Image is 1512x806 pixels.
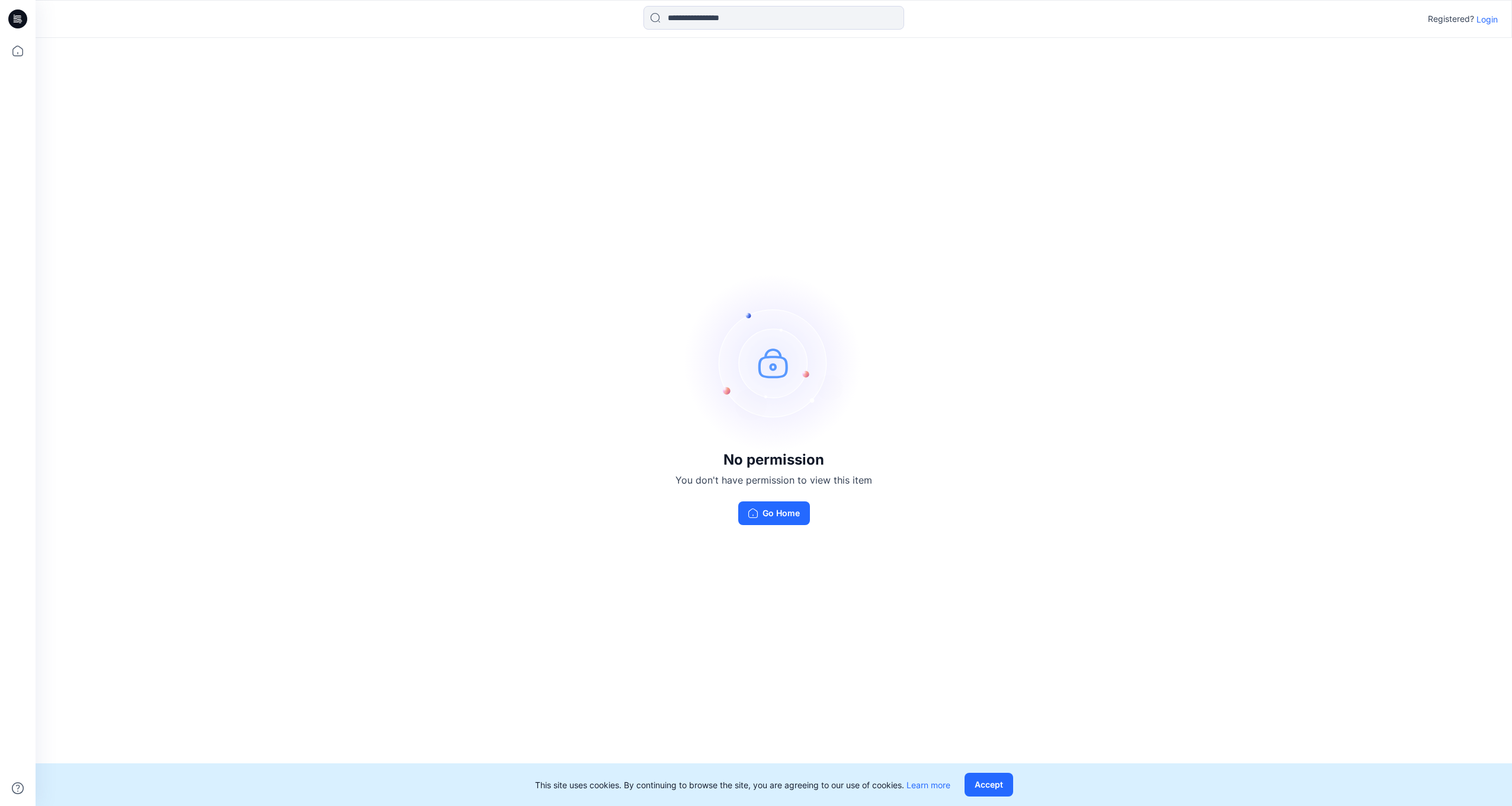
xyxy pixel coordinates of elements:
[675,452,872,468] h3: No permission
[738,501,810,525] button: Go Home
[535,779,950,791] p: This site uses cookies. By continuing to browse the site, you are agreeing to our use of cookies.
[685,274,863,452] img: no-perm.svg
[906,780,950,790] a: Learn more
[965,773,1013,797] button: Accept
[675,473,872,487] p: You don't have permission to view this item
[1476,13,1498,25] p: Login
[1428,12,1474,26] p: Registered?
